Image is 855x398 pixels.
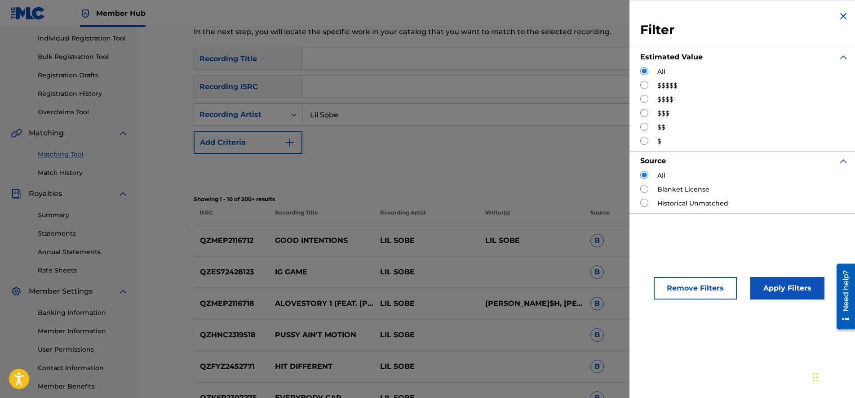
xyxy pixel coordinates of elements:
[118,188,128,199] img: expand
[11,286,22,297] img: Member Settings
[194,361,270,372] p: QZFYZ2452771
[590,328,604,342] span: B
[657,171,665,180] label: All
[590,265,604,279] span: B
[640,157,666,165] strong: Source
[38,363,128,373] a: Contact Information
[269,209,374,225] p: Recording Title
[750,277,824,300] button: Apply Filters
[657,123,665,132] label: $$
[194,330,270,340] p: QZHNC2319518
[38,168,128,178] a: Match History
[194,27,661,37] p: In the next step, you will locate the specific work in your catalog that you want to match to the...
[657,109,669,118] label: $$$
[590,234,604,247] span: B
[657,67,665,76] label: All
[38,229,128,238] a: Statements
[284,137,295,148] img: 9d2ae6d4665cec9f34b9.svg
[80,8,91,19] img: Top Rightsholder
[657,137,661,146] label: $
[269,235,374,246] p: GOOD INTENTIONS
[96,8,146,18] span: Member Hub
[657,199,728,208] label: Historical Unmatched
[194,195,801,203] p: Showing 1 - 10 of 200+ results
[118,128,128,139] img: expand
[11,188,22,199] img: Royalties
[830,260,855,333] iframe: Resource Center
[269,267,374,277] p: IG GAME
[38,308,128,318] a: Banking Information
[38,326,128,336] a: Member Information
[194,48,801,190] form: Search Form
[38,89,128,98] a: Registration History
[479,209,585,225] p: Writer(s)
[29,286,93,297] span: Member Settings
[374,209,479,225] p: Recording Artist
[269,298,374,309] p: ALOVESTORY 1 (FEAT. [PERSON_NAME]$H)
[479,235,585,246] p: LIL SOBE
[374,298,479,309] p: LIL SOBE
[590,209,610,225] p: Source
[838,11,849,22] img: close
[813,364,818,391] div: Drag
[657,185,709,194] label: Blanket License
[11,7,45,20] img: MLC Logo
[374,330,479,340] p: LIL SOBE
[194,209,269,225] p: ISRC
[590,297,604,310] span: B
[838,52,849,63] img: expand
[654,277,737,300] button: Remove Filters
[38,150,128,159] a: Matching Tool
[194,267,270,277] p: QZES72428123
[810,355,855,398] iframe: Chat Widget
[118,286,128,297] img: expand
[38,107,128,117] a: Overclaims Tool
[38,210,128,220] a: Summary
[11,128,22,139] img: Matching
[590,360,604,373] span: B
[374,235,479,246] p: LIL SOBE
[479,298,585,309] p: [PERSON_NAME]$H, [PERSON_NAME]
[269,361,374,372] p: HIT DIFFERENT
[38,247,128,257] a: Annual Statements
[640,53,703,61] strong: Estimated Value
[374,267,479,277] p: LIL SOBE
[38,52,128,62] a: Bulk Registration Tool
[269,330,374,340] p: PUSSY AIN'T MOTION
[374,361,479,372] p: LIL SOBE
[657,95,673,104] label: $$$$
[838,156,849,166] img: expand
[29,128,64,139] span: Matching
[38,71,128,80] a: Registration Drafts
[194,131,302,154] button: Add Criteria
[38,382,128,391] a: Member Benefits
[657,81,678,90] label: $$$$$
[199,109,280,120] div: Recording Artist
[38,266,128,275] a: Rate Sheets
[38,34,128,43] a: Individual Registration Tool
[194,298,270,309] p: QZMEP2116718
[194,235,270,246] p: QZMEP2116712
[38,345,128,354] a: User Permissions
[640,22,849,38] h3: Filter
[29,188,62,199] span: Royalties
